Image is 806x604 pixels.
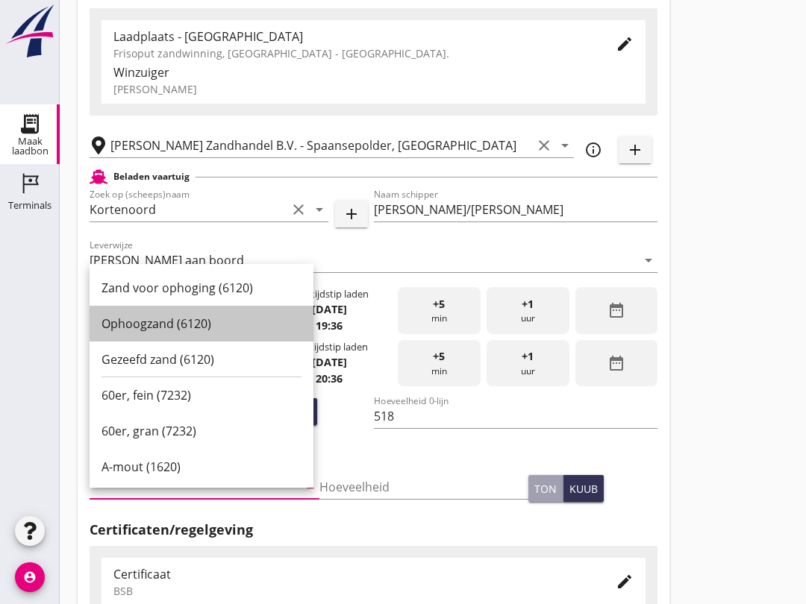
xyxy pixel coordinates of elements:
[319,475,528,499] input: Hoeveelheid
[113,45,592,61] div: Frisoput zandwinning, [GEOGRAPHIC_DATA] - [GEOGRAPHIC_DATA].
[8,201,51,210] div: Terminals
[101,315,302,333] div: Ophoogzand (6120)
[433,296,445,312] span: +5
[563,475,604,502] button: kuub
[113,81,634,97] div: [PERSON_NAME]
[113,583,592,599] div: BSB
[398,287,481,334] div: min
[312,355,347,369] strong: [DATE]
[291,340,368,354] div: Eindtijdstip laden
[607,354,625,372] i: date_range
[101,422,302,440] div: 60er, gran (7232)
[569,481,598,497] div: kuub
[3,4,57,59] img: logo-small.a267ee39.svg
[616,573,634,591] i: edit
[290,287,369,301] div: Starttijdstip laden
[113,170,190,183] h2: Beladen vaartuig
[433,348,445,365] span: +5
[90,198,287,221] input: Zoek op (scheeps)naam
[535,136,553,154] i: clear
[528,475,563,502] button: ton
[310,201,328,218] i: arrow_drop_down
[374,404,658,428] input: Hoeveelheid 0-lijn
[343,205,360,223] i: add
[487,340,569,387] div: uur
[584,141,602,159] i: info_outline
[113,63,634,81] div: Winzuiger
[90,520,657,540] h2: Certificaten/regelgeving
[316,371,343,386] strong: 20:36
[90,254,244,267] div: [PERSON_NAME] aan boord
[374,198,658,221] input: Naam schipper
[15,562,45,592] i: account_circle
[398,340,481,387] div: min
[90,443,657,463] h2: Product(en)/vrachtbepaling
[534,481,557,497] div: ton
[607,301,625,319] i: date_range
[101,458,302,476] div: A-mout (1620)
[522,348,534,365] span: +1
[290,201,307,218] i: clear
[101,279,302,297] div: Zand voor ophoging (6120)
[113,28,592,45] div: Laadplaats - [GEOGRAPHIC_DATA]
[312,302,347,316] strong: [DATE]
[101,386,302,404] div: 60er, fein (7232)
[113,565,592,583] div: Certificaat
[110,133,532,157] input: Losplaats
[626,141,644,159] i: add
[616,35,634,53] i: edit
[316,318,343,333] strong: 19:36
[556,136,574,154] i: arrow_drop_down
[640,251,657,269] i: arrow_drop_down
[522,296,534,312] span: +1
[101,350,302,368] div: Gezeefd zand (6120)
[487,287,569,334] div: uur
